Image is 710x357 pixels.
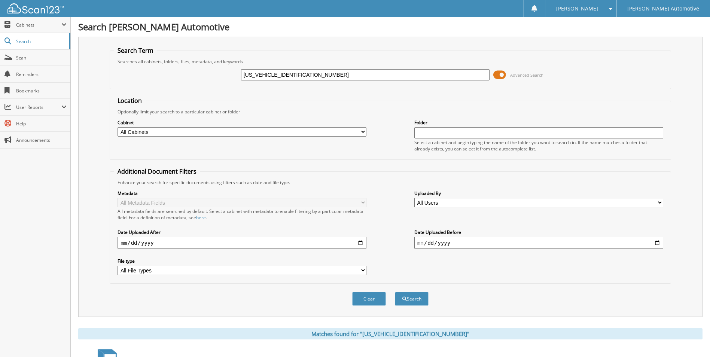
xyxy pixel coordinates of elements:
[114,46,157,55] legend: Search Term
[118,229,366,235] label: Date Uploaded After
[118,258,366,264] label: File type
[395,292,429,306] button: Search
[16,38,65,45] span: Search
[118,119,366,126] label: Cabinet
[118,190,366,196] label: Metadata
[7,3,64,13] img: scan123-logo-white.svg
[78,328,703,339] div: Matches found for "[US_VEHICLE_IDENTIFICATION_NUMBER]"
[16,88,67,94] span: Bookmarks
[414,119,663,126] label: Folder
[114,109,667,115] div: Optionally limit your search to a particular cabinet or folder
[352,292,386,306] button: Clear
[16,120,67,127] span: Help
[510,72,543,78] span: Advanced Search
[196,214,206,221] a: here
[114,167,200,176] legend: Additional Document Filters
[114,97,146,105] legend: Location
[16,137,67,143] span: Announcements
[78,21,703,33] h1: Search [PERSON_NAME] Automotive
[118,237,366,249] input: start
[16,71,67,77] span: Reminders
[627,6,699,11] span: [PERSON_NAME] Automotive
[414,139,663,152] div: Select a cabinet and begin typing the name of the folder you want to search in. If the name match...
[414,237,663,249] input: end
[16,22,61,28] span: Cabinets
[414,229,663,235] label: Date Uploaded Before
[16,55,67,61] span: Scan
[114,58,667,65] div: Searches all cabinets, folders, files, metadata, and keywords
[556,6,598,11] span: [PERSON_NAME]
[118,208,366,221] div: All metadata fields are searched by default. Select a cabinet with metadata to enable filtering b...
[16,104,61,110] span: User Reports
[114,179,667,186] div: Enhance your search for specific documents using filters such as date and file type.
[414,190,663,196] label: Uploaded By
